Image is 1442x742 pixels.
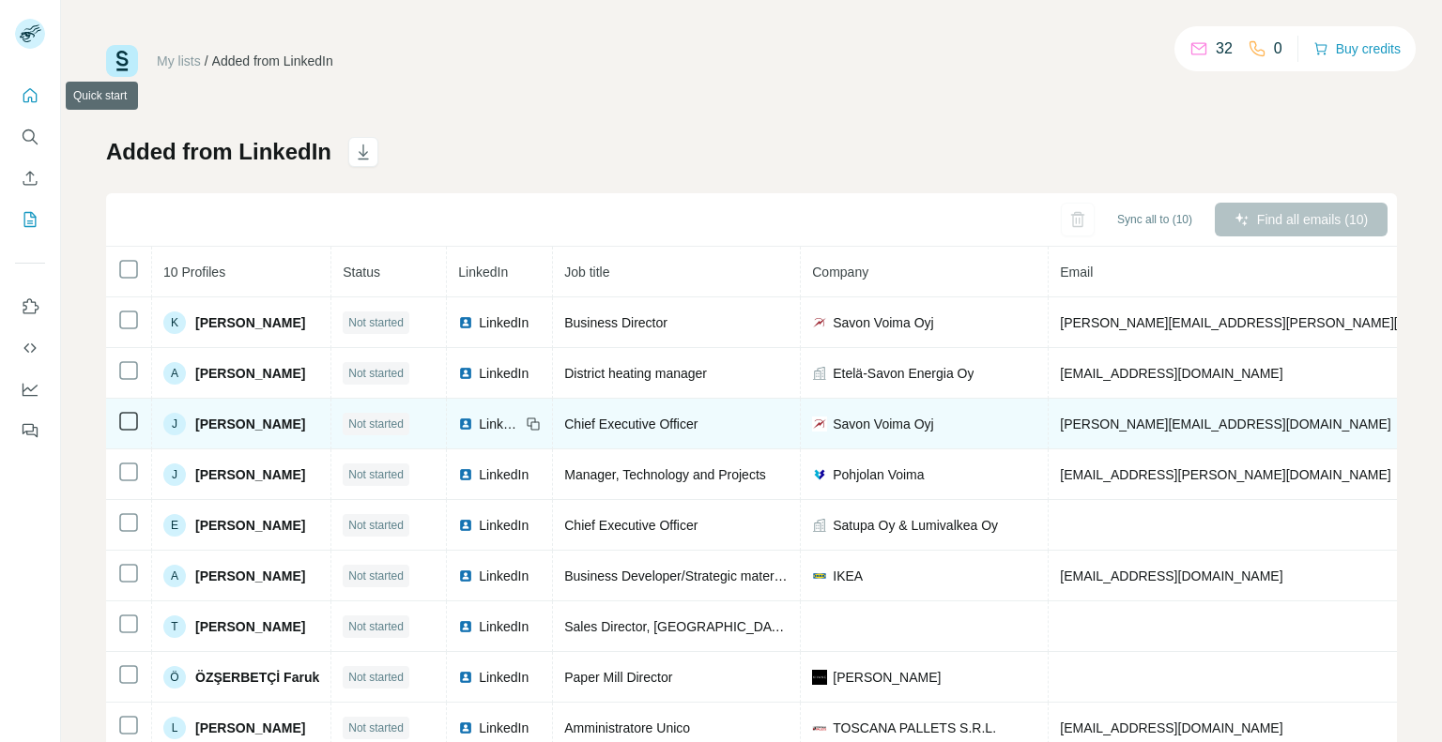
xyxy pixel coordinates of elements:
span: [PERSON_NAME] [195,415,305,433]
span: [EMAIL_ADDRESS][DOMAIN_NAME] [1060,366,1282,381]
span: Etelä-Savon Energia Oy [833,364,974,383]
span: LinkedIn [479,465,529,484]
span: Savon Voima Oyj [833,415,933,433]
span: 10 Profiles [163,265,225,280]
span: Amministratore Unico [564,720,690,735]
span: LinkedIn [479,516,529,535]
div: T [163,615,186,638]
img: LinkedIn logo [458,670,473,685]
img: LinkedIn logo [458,416,473,432]
img: Surfe Logo [106,45,138,77]
span: [PERSON_NAME] [833,668,941,687]
img: company-logo [812,568,827,583]
span: [PERSON_NAME] [195,516,305,535]
img: LinkedIn logo [458,568,473,583]
span: LinkedIn [479,567,529,585]
span: LinkedIn [479,617,529,636]
img: company-logo [812,315,827,330]
span: [PERSON_NAME] [195,313,305,332]
span: Sales Director, [GEOGRAPHIC_DATA] [564,619,790,634]
p: 0 [1274,38,1282,60]
img: LinkedIn logo [458,366,473,381]
button: Dashboard [15,372,45,406]
button: My lists [15,203,45,236]
span: LinkedIn [479,415,520,433]
span: Chief Executive Officer [564,518,698,533]
span: LinkedIn [479,668,529,687]
div: Ö [163,666,186,689]
span: Not started [348,568,404,584]
span: Chief Executive Officer [564,416,698,432]
li: / [205,52,208,70]
span: LinkedIn [479,364,529,383]
span: Pohjolan Voima [833,465,924,484]
img: company-logo [812,467,827,482]
span: Not started [348,517,404,534]
a: My lists [157,53,201,68]
span: [PERSON_NAME] [195,364,305,383]
span: [EMAIL_ADDRESS][PERSON_NAME][DOMAIN_NAME] [1060,467,1390,482]
img: company-logo [812,416,827,432]
span: Not started [348,669,404,686]
div: L [163,717,186,739]
button: Use Surfe API [15,331,45,365]
div: K [163,311,186,334]
img: LinkedIn logo [458,720,473,735]
span: Savon Voima Oyj [833,313,933,332]
button: Feedback [15,414,45,447]
span: Business Director [564,315,667,330]
span: Email [1060,265,1093,280]
span: [EMAIL_ADDRESS][DOMAIN_NAME] [1060,568,1282,583]
span: LinkedIn [479,313,529,332]
img: LinkedIn logo [458,518,473,533]
span: [EMAIL_ADDRESS][DOMAIN_NAME] [1060,720,1282,735]
span: Sync all to (10) [1117,211,1192,228]
div: J [163,463,186,486]
span: [PERSON_NAME] [195,617,305,636]
button: Use Surfe on LinkedIn [15,290,45,324]
button: Sync all to (10) [1104,205,1205,234]
img: company-logo [812,670,827,685]
img: LinkedIn logo [458,619,473,634]
span: Not started [348,365,404,382]
div: E [163,514,186,537]
span: [PERSON_NAME] [195,465,305,484]
img: company-logo [812,720,827,735]
span: IKEA [833,567,863,585]
button: Buy credits [1313,36,1401,62]
span: [PERSON_NAME][EMAIL_ADDRESS][DOMAIN_NAME] [1060,416,1390,432]
span: Job title [564,265,609,280]
span: [PERSON_NAME] [195,719,305,737]
p: 32 [1216,38,1233,60]
span: [PERSON_NAME] [195,567,305,585]
span: ÖZŞERBETÇİ Faruk [195,668,319,687]
span: Not started [348,466,404,483]
span: Not started [348,314,404,331]
div: Added from LinkedIn [212,52,333,70]
img: LinkedIn logo [458,315,473,330]
span: TOSCANA PALLETS S.R.L. [833,719,996,737]
span: LinkedIn [479,719,529,737]
button: Search [15,120,45,154]
span: Not started [348,719,404,736]
h1: Added from LinkedIn [106,137,331,167]
span: Satupa Oy & Lumivalkea Oy [833,516,998,535]
button: Quick start [15,79,45,113]
span: Status [343,265,380,280]
span: Manager, Technology and Projects [564,467,766,482]
div: J [163,413,186,435]
button: Enrich CSV [15,161,45,195]
span: Paper Mill Director [564,670,672,685]
img: LinkedIn logo [458,467,473,482]
div: A [163,565,186,587]
span: Not started [348,618,404,635]
span: Company [812,265,868,280]
span: LinkedIn [458,265,508,280]
span: Not started [348,416,404,432]
span: District heating manager [564,366,707,381]
div: A [163,362,186,385]
span: Business Developer/Strategic material Purchaser, Category Wood, IKEA Components [564,568,1063,583]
